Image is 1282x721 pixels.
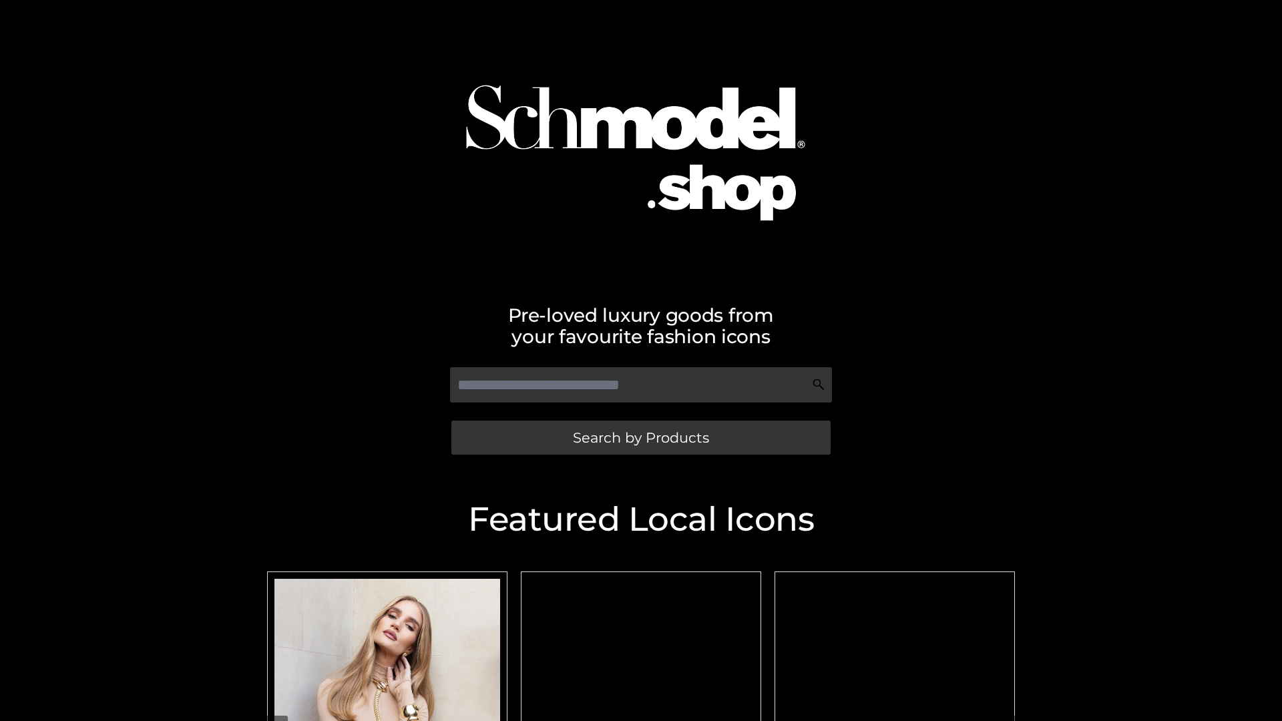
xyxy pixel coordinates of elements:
h2: Pre-loved luxury goods from your favourite fashion icons [260,304,1022,347]
h2: Featured Local Icons​ [260,503,1022,536]
span: Search by Products [573,431,709,445]
img: Search Icon [812,378,825,391]
a: Search by Products [451,421,831,455]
